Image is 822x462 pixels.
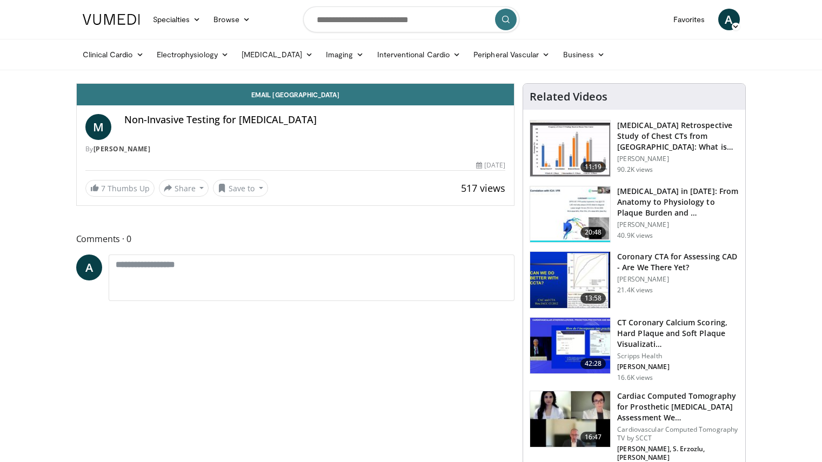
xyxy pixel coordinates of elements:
h3: Cardiac Computed Tomography for Prosthetic [MEDICAL_DATA] Assessment We… [617,391,739,423]
p: [PERSON_NAME] [617,275,739,284]
input: Search topics, interventions [303,6,519,32]
span: 7 [101,183,105,193]
span: 11:19 [580,162,606,172]
span: 13:58 [580,293,606,304]
a: Interventional Cardio [371,44,467,65]
span: 517 views [461,182,505,195]
a: 13:58 Coronary CTA for Assessing CAD - Are We There Yet? [PERSON_NAME] 21.4K views [530,251,739,309]
a: 11:19 [MEDICAL_DATA] Retrospective Study of Chest CTs from [GEOGRAPHIC_DATA]: What is the Re… [PE... [530,120,739,177]
img: 34b2b9a4-89e5-4b8c-b553-8a638b61a706.150x105_q85_crop-smart_upscale.jpg [530,252,610,308]
img: 823da73b-7a00-425d-bb7f-45c8b03b10c3.150x105_q85_crop-smart_upscale.jpg [530,186,610,243]
p: 40.9K views [617,231,653,240]
span: Comments 0 [76,232,515,246]
h4: Related Videos [530,90,607,103]
img: ef7db2a5-b9e3-4d5d-833d-8dc40dd7331b.150x105_q85_crop-smart_upscale.jpg [530,391,610,447]
p: Scripps Health [617,352,739,360]
p: [PERSON_NAME] [617,220,739,229]
a: [MEDICAL_DATA] [235,44,319,65]
a: Specialties [146,9,208,30]
a: Browse [207,9,257,30]
a: Imaging [319,44,371,65]
img: c2eb46a3-50d3-446d-a553-a9f8510c7760.150x105_q85_crop-smart_upscale.jpg [530,120,610,177]
p: Cardiovascular Computed Tomography TV by SCCT [617,425,739,443]
a: 20:48 [MEDICAL_DATA] in [DATE]: From Anatomy to Physiology to Plaque Burden and … [PERSON_NAME] 4... [530,186,739,243]
img: VuMedi Logo [83,14,140,25]
p: [PERSON_NAME] [617,363,739,371]
button: Save to [213,179,268,197]
h3: [MEDICAL_DATA] in [DATE]: From Anatomy to Physiology to Plaque Burden and … [617,186,739,218]
span: 42:28 [580,358,606,369]
p: [PERSON_NAME] [617,155,739,163]
a: Electrophysiology [150,44,235,65]
a: A [76,255,102,280]
img: 4ea3ec1a-320e-4f01-b4eb-a8bc26375e8f.150x105_q85_crop-smart_upscale.jpg [530,318,610,374]
h3: [MEDICAL_DATA] Retrospective Study of Chest CTs from [GEOGRAPHIC_DATA]: What is the Re… [617,120,739,152]
p: [PERSON_NAME], S. Erzozlu, [PERSON_NAME] [617,445,739,462]
a: A [718,9,740,30]
a: Favorites [667,9,712,30]
a: [PERSON_NAME] [93,144,151,153]
h3: Coronary CTA for Assessing CAD - Are We There Yet? [617,251,739,273]
button: Share [159,179,209,197]
a: Peripheral Vascular [467,44,556,65]
a: 42:28 CT Coronary Calcium Scoring, Hard Plaque and Soft Plaque Visualizati… Scripps Health [PERSO... [530,317,739,382]
p: 90.2K views [617,165,653,174]
h4: Non-Invasive Testing for [MEDICAL_DATA] [124,114,506,126]
a: Business [557,44,612,65]
div: [DATE] [476,160,505,170]
div: By [85,144,506,154]
p: 21.4K views [617,286,653,294]
a: Email [GEOGRAPHIC_DATA] [77,84,514,105]
span: 16:47 [580,432,606,443]
a: M [85,114,111,140]
span: 20:48 [580,227,606,238]
a: Clinical Cardio [76,44,150,65]
p: 16.6K views [617,373,653,382]
a: 7 Thumbs Up [85,180,155,197]
h3: CT Coronary Calcium Scoring, Hard Plaque and Soft Plaque Visualizati… [617,317,739,350]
